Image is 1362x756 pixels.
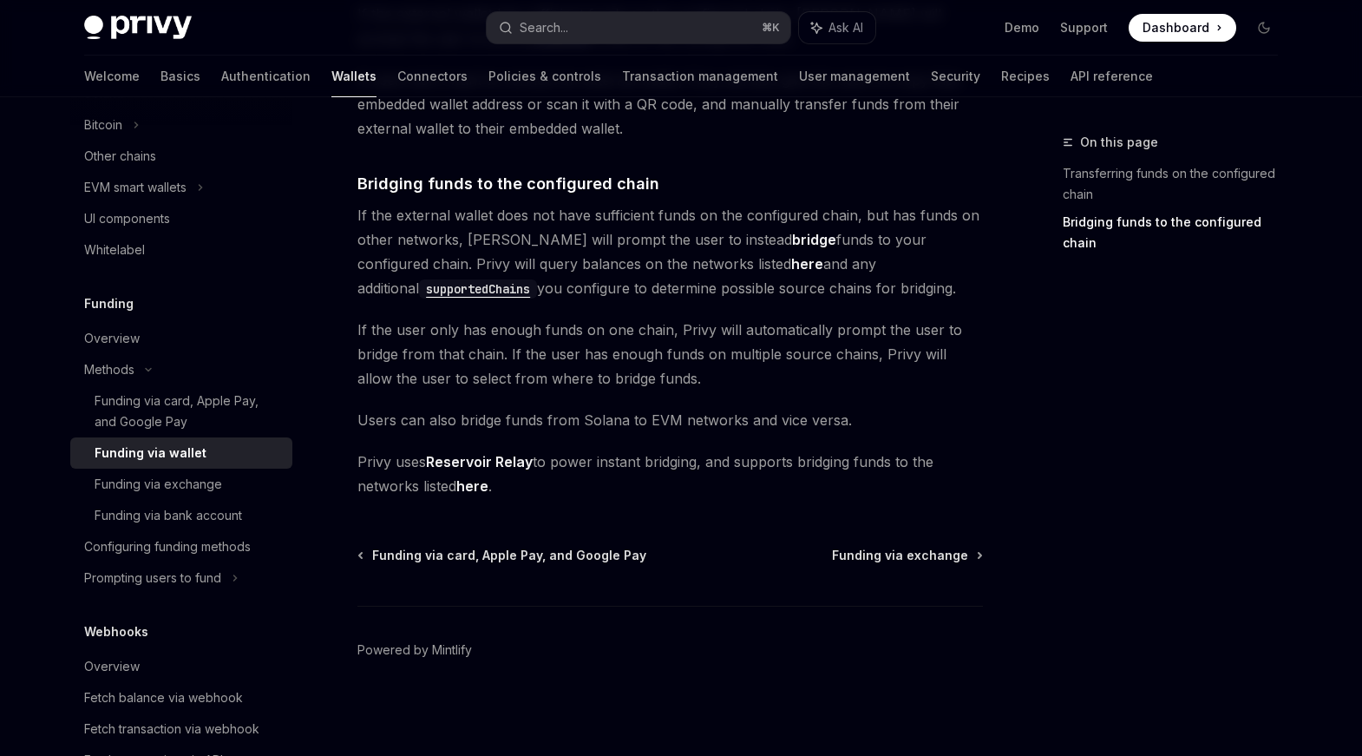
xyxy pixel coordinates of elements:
[791,255,823,273] a: here
[1080,132,1158,153] span: On this page
[84,240,145,260] div: Whitelabel
[70,531,292,562] a: Configuring funding methods
[456,477,488,496] a: here
[799,56,910,97] a: User management
[84,177,187,198] div: EVM smart wallets
[84,293,134,314] h5: Funding
[70,385,292,437] a: Funding via card, Apple Pay, and Google Pay
[221,56,311,97] a: Authentication
[799,12,875,43] button: Ask AI
[84,359,134,380] div: Methods
[95,474,222,495] div: Funding via exchange
[488,56,601,97] a: Policies & controls
[84,115,122,135] div: Bitcoin
[357,318,983,391] span: If the user only has enough funds on one chain, Privy will automatically prompt the user to bridg...
[357,641,472,659] a: Powered by Mintlify
[419,279,537,299] code: supportedChains
[84,16,192,40] img: dark logo
[70,141,292,172] a: Other chains
[95,505,242,526] div: Funding via bank account
[331,56,377,97] a: Wallets
[622,56,778,97] a: Transaction management
[84,536,251,557] div: Configuring funding methods
[1001,56,1050,97] a: Recipes
[84,687,243,708] div: Fetch balance via webhook
[359,547,646,564] a: Funding via card, Apple Pay, and Google Pay
[1250,14,1278,42] button: Toggle dark mode
[1005,19,1039,36] a: Demo
[828,19,863,36] span: Ask AI
[357,408,983,432] span: Users can also bridge funds from Solana to EVM networks and vice versa.
[1063,160,1292,208] a: Transferring funds on the configured chain
[762,21,780,35] span: ⌘ K
[832,547,968,564] span: Funding via exchange
[70,323,292,354] a: Overview
[160,56,200,97] a: Basics
[70,234,292,266] a: Whitelabel
[70,500,292,531] a: Funding via bank account
[70,713,292,745] a: Fetch transaction via webhook
[419,279,537,297] a: supportedChains
[84,656,140,677] div: Overview
[84,328,140,349] div: Overview
[84,621,148,642] h5: Webhooks
[84,208,170,229] div: UI components
[1071,56,1153,97] a: API reference
[487,12,790,43] button: Search...⌘K
[70,682,292,713] a: Fetch balance via webhook
[397,56,468,97] a: Connectors
[832,547,981,564] a: Funding via exchange
[792,231,836,248] strong: bridge
[70,437,292,469] a: Funding via wallet
[1060,19,1108,36] a: Support
[95,443,206,463] div: Funding via wallet
[1129,14,1236,42] a: Dashboard
[931,56,980,97] a: Security
[95,391,282,432] div: Funding via card, Apple Pay, and Google Pay
[84,568,221,588] div: Prompting users to fund
[1063,208,1292,257] a: Bridging funds to the configured chain
[357,450,983,498] span: Privy uses to power instant bridging, and supports bridging funds to the networks listed .
[70,651,292,682] a: Overview
[84,146,156,167] div: Other chains
[70,203,292,234] a: UI components
[357,172,659,195] span: Bridging funds to the configured chain
[357,203,983,300] span: If the external wallet does not have sufficient funds on the configured chain, but has funds on o...
[84,56,140,97] a: Welcome
[426,453,533,471] a: Reservoir Relay
[520,17,568,38] div: Search...
[70,469,292,500] a: Funding via exchange
[1143,19,1209,36] span: Dashboard
[84,719,259,740] div: Fetch transaction via webhook
[357,68,983,141] span: If users don’t want to connect an external wallet, Privy will also give the users to copy their e...
[372,547,646,564] span: Funding via card, Apple Pay, and Google Pay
